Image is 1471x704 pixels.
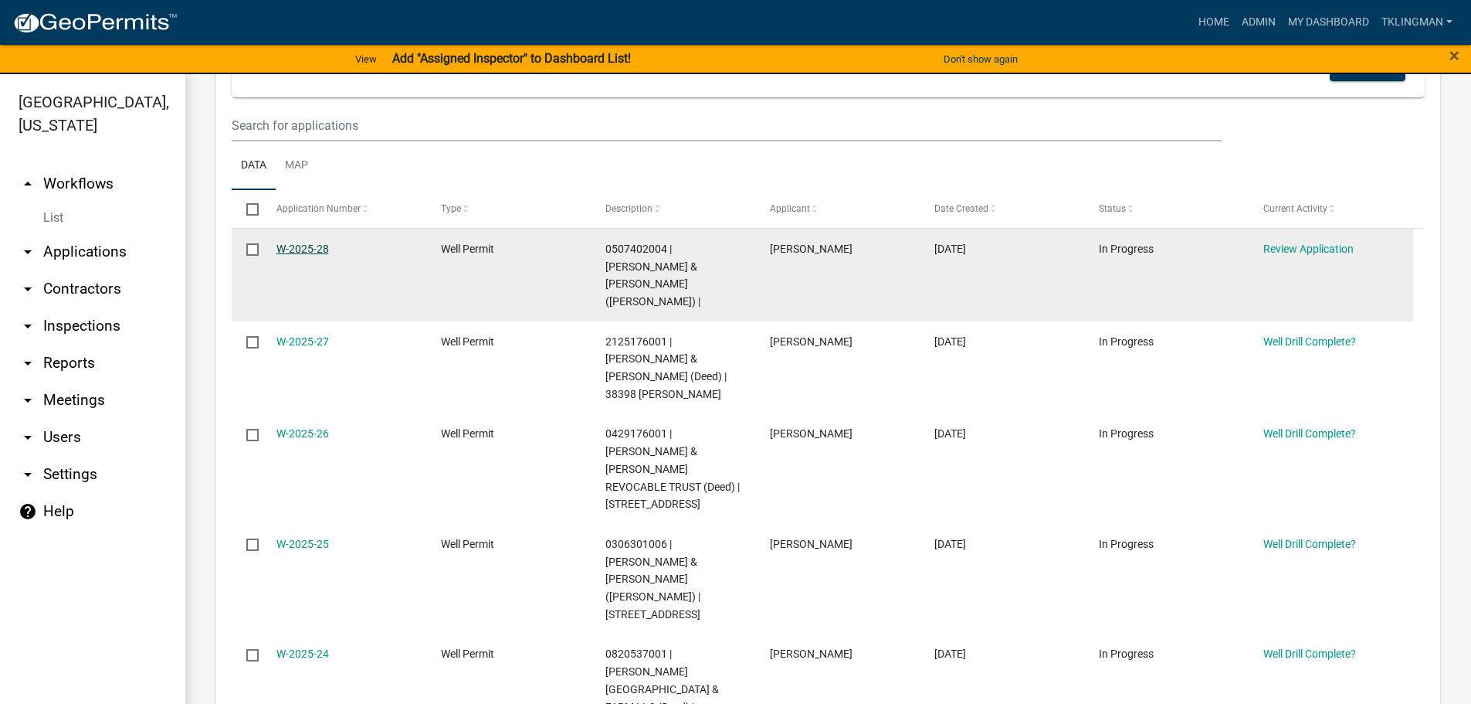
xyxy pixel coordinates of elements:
span: Russell Larson [770,243,852,255]
span: 0306301006 | MORRISSEY DALE M & RACHEL L (Deed) | 10581 GOLDEN AVE [605,538,700,621]
a: tklingman [1375,8,1459,37]
span: Type [441,203,461,214]
span: Application Number [276,203,361,214]
span: 08/08/2025 [934,335,966,348]
button: Don't show again [937,46,1024,72]
a: Review Application [1263,243,1354,255]
a: Data [232,141,276,191]
span: 07/30/2025 [934,648,966,660]
span: 0507402004 | KEELING AARON J & ASHLYN A (Deed) | [605,243,700,308]
span: × [1449,45,1459,66]
span: In Progress [1099,335,1154,348]
span: Description [605,203,652,214]
a: W-2025-24 [276,648,329,660]
button: Close [1449,46,1459,65]
datatable-header-cell: Applicant [755,190,920,227]
datatable-header-cell: Date Created [920,190,1084,227]
span: Well Permit [441,538,494,550]
a: W-2025-28 [276,243,329,255]
i: arrow_drop_down [19,465,37,484]
span: Amanda Tiedt [770,648,852,660]
a: Admin [1235,8,1282,37]
a: View [349,46,383,72]
datatable-header-cell: Current Activity [1249,190,1413,227]
span: 08/08/2025 [934,427,966,440]
input: Search for applications [232,110,1222,141]
i: arrow_drop_down [19,243,37,261]
span: Well Permit [441,427,494,440]
i: arrow_drop_down [19,428,37,447]
span: Date Created [934,203,988,214]
span: Well Permit [441,648,494,660]
a: Well Drill Complete? [1263,335,1356,348]
span: 08/13/2025 [934,243,966,255]
span: Current Activity [1263,203,1327,214]
i: help [19,502,37,521]
span: Ben Ogden [770,335,852,348]
a: My Dashboard [1282,8,1375,37]
datatable-header-cell: Status [1084,190,1249,227]
span: In Progress [1099,427,1154,440]
span: Applicant [770,203,810,214]
span: 2125176001 | LUDOVISSY DALE W & KATHLEEN D (Deed) | 38398 ERRTHUM RD [605,335,727,400]
a: W-2025-26 [276,427,329,440]
span: Russell Larson [770,427,852,440]
span: 0429176001 | SMITH MELVIN R & KATHLEEN M REVOCABLE TRUST (Deed) | 29505 HIGHWAY 18 [605,427,740,510]
datatable-header-cell: Select [232,190,261,227]
i: arrow_drop_down [19,354,37,372]
i: arrow_drop_up [19,175,37,193]
a: Well Drill Complete? [1263,648,1356,660]
datatable-header-cell: Description [591,190,755,227]
strong: Add "Assigned Inspector" to Dashboard List! [392,51,631,66]
span: 08/07/2025 [934,538,966,550]
datatable-header-cell: Type [425,190,590,227]
span: Well Permit [441,335,494,348]
span: Russell Larson [770,538,852,550]
span: In Progress [1099,538,1154,550]
a: Well Drill Complete? [1263,538,1356,550]
span: In Progress [1099,243,1154,255]
datatable-header-cell: Application Number [261,190,425,227]
span: In Progress [1099,648,1154,660]
a: Well Drill Complete? [1263,427,1356,440]
i: arrow_drop_down [19,317,37,335]
span: Well Permit [441,243,494,255]
i: arrow_drop_down [19,391,37,410]
a: W-2025-27 [276,335,329,348]
i: arrow_drop_down [19,280,37,298]
span: Status [1099,203,1126,214]
a: W-2025-25 [276,538,329,550]
a: Home [1192,8,1235,37]
a: Map [276,141,317,191]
